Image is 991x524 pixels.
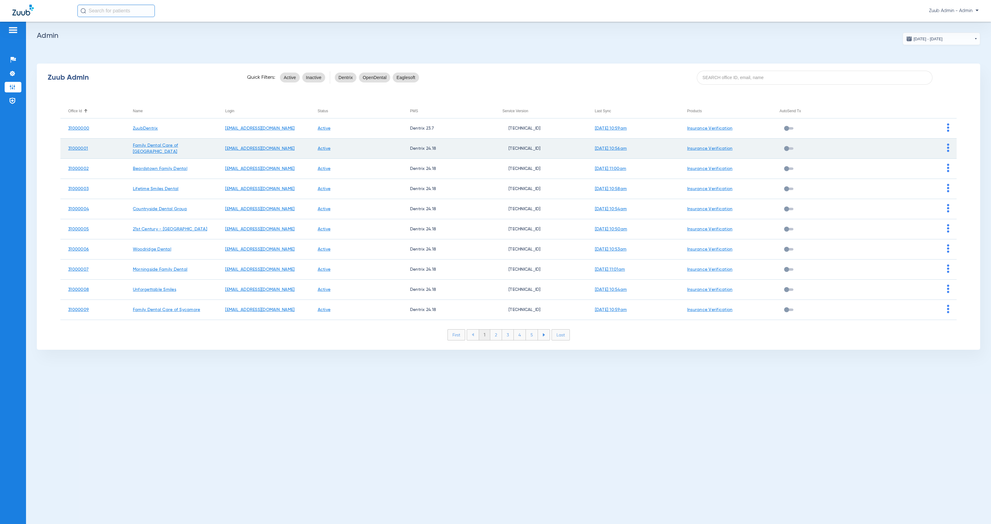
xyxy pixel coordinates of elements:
[595,227,627,231] a: [DATE] 10:50am
[133,287,176,292] a: Unforgettable Smiles
[495,300,587,320] td: [TECHNICAL_ID]
[338,74,353,81] span: Dentrix
[402,219,495,239] td: Dentrix 24.18
[595,167,626,171] a: [DATE] 11:00am
[947,285,949,293] img: group-dot-blue.svg
[402,159,495,179] td: Dentrix 24.18
[225,287,295,292] a: [EMAIL_ADDRESS][DOMAIN_NAME]
[306,74,321,81] span: Inactive
[48,74,236,81] div: Zuub Admin
[495,139,587,159] td: [TECHNICAL_ID]
[133,126,158,131] a: ZuubDentrix
[318,287,331,292] a: Active
[687,308,733,312] a: Insurance Verification
[402,118,495,139] td: Dentrix 23.7
[595,187,627,191] a: [DATE] 10:58am
[479,330,490,340] li: 1
[284,74,296,81] span: Active
[687,267,733,272] a: Insurance Verification
[502,330,514,340] li: 3
[595,108,611,114] div: Last Sync
[37,33,980,39] h2: Admin
[225,227,295,231] a: [EMAIL_ADDRESS][DOMAIN_NAME]
[526,330,538,340] li: 5
[779,108,801,114] div: AutoSend Tx
[68,308,89,312] a: 31000009
[68,146,88,151] a: 31000001
[447,329,465,340] li: First
[68,247,89,251] a: 31000006
[81,8,86,14] img: Search Icon
[595,108,679,114] div: Last Sync
[318,308,331,312] a: Active
[502,108,587,114] div: Service Version
[595,308,627,312] a: [DATE] 10:59am
[687,247,733,251] a: Insurance Verification
[225,308,295,312] a: [EMAIL_ADDRESS][DOMAIN_NAME]
[280,71,325,84] mat-chip-listbox: status-filters
[947,305,949,313] img: group-dot-blue.svg
[687,167,733,171] a: Insurance Verification
[947,184,949,192] img: group-dot-blue.svg
[595,287,627,292] a: [DATE] 10:54am
[225,167,295,171] a: [EMAIL_ADDRESS][DOMAIN_NAME]
[133,108,217,114] div: Name
[68,187,89,191] a: 31000003
[318,167,331,171] a: Active
[687,287,733,292] a: Insurance Verification
[472,333,474,336] img: arrow-left-blue.svg
[225,267,295,272] a: [EMAIL_ADDRESS][DOMAIN_NAME]
[396,74,415,81] span: Eaglesoft
[402,199,495,219] td: Dentrix 24.18
[318,126,331,131] a: Active
[903,33,980,45] button: [DATE] - [DATE]
[410,108,418,114] div: PMS
[595,126,627,131] a: [DATE] 10:59am
[495,179,587,199] td: [TECHNICAL_ID]
[947,164,949,172] img: group-dot-blue.svg
[687,187,733,191] a: Insurance Verification
[947,224,949,233] img: group-dot-blue.svg
[318,247,331,251] a: Active
[947,204,949,212] img: group-dot-blue.svg
[947,244,949,253] img: group-dot-blue.svg
[687,126,733,131] a: Insurance Verification
[68,108,82,114] div: Office Id
[225,108,310,114] div: Login
[225,108,234,114] div: Login
[514,330,526,340] li: 4
[495,118,587,139] td: [TECHNICAL_ID]
[77,5,155,17] input: Search for patients
[68,126,89,131] a: 31000000
[929,8,979,14] span: Zuub Admin - Admin
[133,227,207,231] a: 21st Century - [GEOGRAPHIC_DATA]
[402,300,495,320] td: Dentrix 24.18
[68,207,89,211] a: 31000004
[68,167,89,171] a: 31000002
[687,227,733,231] a: Insurance Verification
[402,139,495,159] td: Dentrix 24.18
[687,146,733,151] a: Insurance Verification
[133,143,178,154] a: Family Dental Care of [GEOGRAPHIC_DATA]
[318,146,331,151] a: Active
[12,5,34,16] img: Zuub Logo
[68,227,89,231] a: 31000005
[495,260,587,280] td: [TECHNICAL_ID]
[318,187,331,191] a: Active
[595,247,627,251] a: [DATE] 10:53am
[225,126,295,131] a: [EMAIL_ADDRESS][DOMAIN_NAME]
[133,167,187,171] a: Beardstown Family Dental
[8,26,18,34] img: hamburger-icon
[225,247,295,251] a: [EMAIL_ADDRESS][DOMAIN_NAME]
[947,264,949,273] img: group-dot-blue.svg
[410,108,495,114] div: PMS
[495,219,587,239] td: [TECHNICAL_ID]
[495,239,587,260] td: [TECHNICAL_ID]
[318,108,328,114] div: Status
[133,308,200,312] a: Family Dental Care of Sycamore
[363,74,386,81] span: OpenDental
[225,187,295,191] a: [EMAIL_ADDRESS][DOMAIN_NAME]
[225,146,295,151] a: [EMAIL_ADDRESS][DOMAIN_NAME]
[906,36,912,42] img: date.svg
[495,159,587,179] td: [TECHNICAL_ID]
